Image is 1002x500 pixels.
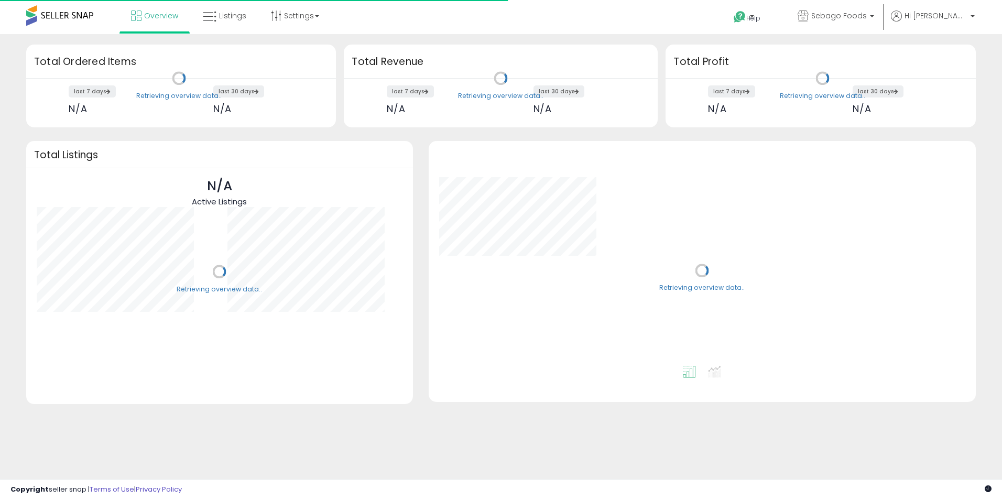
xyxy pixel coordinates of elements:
[144,10,178,21] span: Overview
[725,3,781,34] a: Help
[746,14,760,23] span: Help
[177,285,262,294] div: Retrieving overview data..
[219,10,246,21] span: Listings
[780,91,865,101] div: Retrieving overview data..
[811,10,867,21] span: Sebago Foods
[659,284,745,293] div: Retrieving overview data..
[891,10,975,34] a: Hi [PERSON_NAME]
[458,91,543,101] div: Retrieving overview data..
[905,10,967,21] span: Hi [PERSON_NAME]
[733,10,746,24] i: Get Help
[136,91,222,101] div: Retrieving overview data..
